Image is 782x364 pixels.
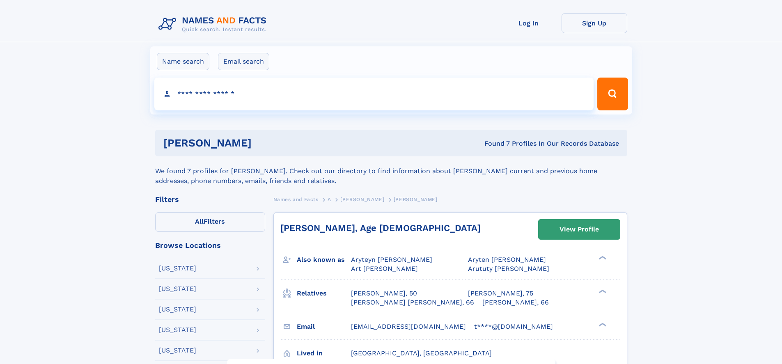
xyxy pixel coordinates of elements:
a: [PERSON_NAME], 75 [468,289,533,298]
button: Search Button [597,78,628,110]
span: [GEOGRAPHIC_DATA], [GEOGRAPHIC_DATA] [351,349,492,357]
span: Arututy [PERSON_NAME] [468,265,549,272]
div: [US_STATE] [159,265,196,272]
div: ❯ [597,255,607,261]
img: Logo Names and Facts [155,13,273,35]
a: [PERSON_NAME], Age [DEMOGRAPHIC_DATA] [280,223,481,233]
a: Names and Facts [273,194,319,204]
a: [PERSON_NAME], 50 [351,289,417,298]
div: We found 7 profiles for [PERSON_NAME]. Check out our directory to find information about [PERSON_... [155,156,627,186]
span: [PERSON_NAME] [340,197,384,202]
span: All [195,217,204,225]
span: Art [PERSON_NAME] [351,265,418,272]
h1: [PERSON_NAME] [163,138,368,148]
span: A [328,197,331,202]
div: [US_STATE] [159,286,196,292]
a: View Profile [539,220,620,239]
h3: Lived in [297,346,351,360]
a: Sign Up [562,13,627,33]
label: Email search [218,53,269,70]
label: Filters [155,212,265,232]
div: [US_STATE] [159,347,196,354]
div: ❯ [597,322,607,327]
label: Name search [157,53,209,70]
div: View Profile [560,220,599,239]
div: [US_STATE] [159,306,196,313]
a: A [328,194,331,204]
div: Filters [155,196,265,203]
input: search input [154,78,594,110]
h3: Email [297,320,351,334]
a: [PERSON_NAME] [PERSON_NAME], 66 [351,298,474,307]
a: [PERSON_NAME] [340,194,384,204]
span: Aryteyn [PERSON_NAME] [351,256,432,263]
span: [PERSON_NAME] [394,197,438,202]
h3: Relatives [297,286,351,300]
div: Found 7 Profiles In Our Records Database [368,139,619,148]
a: [PERSON_NAME], 66 [482,298,549,307]
a: Log In [496,13,562,33]
div: [US_STATE] [159,327,196,333]
div: ❯ [597,288,607,294]
span: Aryten [PERSON_NAME] [468,256,546,263]
span: [EMAIL_ADDRESS][DOMAIN_NAME] [351,323,466,330]
div: Browse Locations [155,242,265,249]
h3: Also known as [297,253,351,267]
